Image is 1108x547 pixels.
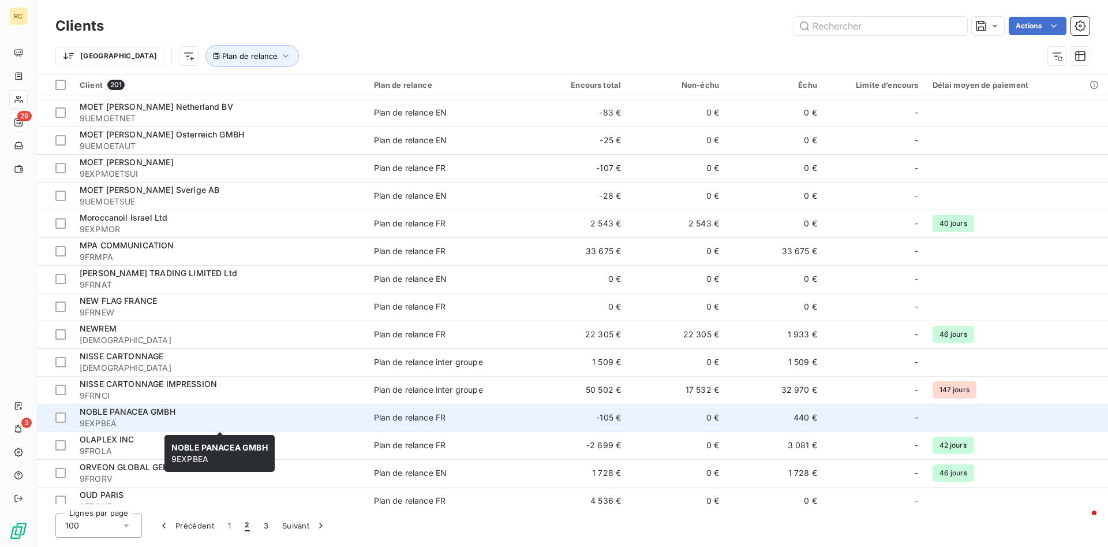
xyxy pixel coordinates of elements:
button: [GEOGRAPHIC_DATA] [55,47,164,65]
button: Suivant [275,513,334,538]
span: 9FRMPA [80,251,360,263]
td: 0 € [726,265,824,293]
div: Encours total [537,80,621,90]
td: 1 509 € [530,348,628,376]
button: 3 [257,513,275,538]
td: 0 € [726,126,824,154]
td: 0 € [628,154,726,182]
td: 22 305 € [530,321,628,348]
td: 17 532 € [628,376,726,404]
span: MOET [PERSON_NAME] [80,157,174,167]
span: ORVEON GLOBAL GERMANY Gmbh [80,462,219,472]
span: 9FRNAT [80,279,360,291]
td: 32 970 € [726,376,824,404]
td: -2 699 € [530,431,628,459]
div: Plan de relance EN [374,467,447,479]
td: 0 € [530,293,628,321]
td: 0 € [628,265,726,293]
div: Plan de relance FR [374,218,446,229]
td: 0 € [726,293,824,321]
span: - [915,162,918,174]
span: - [915,440,918,451]
span: 3 [21,418,32,428]
span: 9FROLA [80,445,360,457]
span: 9EXPMOETSUI [80,168,360,180]
td: -25 € [530,126,628,154]
span: 9FRNEW [80,307,360,318]
td: 0 € [628,126,726,154]
td: 0 € [530,265,628,293]
span: 147 jours [933,381,976,399]
td: 3 081 € [726,431,824,459]
span: - [915,412,918,423]
td: 1 509 € [726,348,824,376]
td: 0 € [628,237,726,265]
span: 46 jours [933,464,974,482]
td: -107 € [530,154,628,182]
td: 0 € [628,459,726,487]
td: 22 305 € [628,321,726,348]
span: NISSE CARTONNAGE IMPRESSION [80,379,217,389]
span: MOET [PERSON_NAME] Netherland BV [80,102,233,111]
span: 9FRNCI [80,390,360,401]
div: Plan de relance FR [374,440,446,451]
span: 9FRORV [80,473,360,485]
span: - [915,301,918,312]
td: 0 € [628,293,726,321]
span: 201 [107,80,125,90]
span: Client [80,80,103,90]
button: Précédent [151,513,221,538]
td: 0 € [726,210,824,237]
input: Rechercher [794,17,967,35]
td: 0 € [628,431,726,459]
div: Plan de relance inter groupe [374,384,483,396]
td: -83 € [530,99,628,126]
span: NOBLE PANACEA GMBH [80,407,175,416]
span: 29 [17,111,32,121]
td: 1 728 € [726,459,824,487]
span: - [915,384,918,396]
button: Plan de relance [205,45,299,67]
td: 4 536 € [530,487,628,515]
span: 42 jours [933,437,974,454]
div: Plan de relance FR [374,329,446,340]
td: 0 € [726,154,824,182]
td: 1 933 € [726,321,824,348]
div: Plan de relance EN [374,273,447,285]
span: 9EXPBEA [171,442,268,464]
span: Moroccanoil Israel Ltd [80,213,167,222]
button: Actions [1009,17,1066,35]
td: 2 543 € [628,210,726,237]
td: 33 675 € [726,237,824,265]
div: Plan de relance FR [374,495,446,507]
td: 0 € [628,182,726,210]
div: Plan de relance FR [374,245,446,257]
span: MOET [PERSON_NAME] Sverige AB [80,185,219,195]
span: 9FROUD [80,501,360,512]
td: 1 728 € [530,459,628,487]
span: NEW FLAG FRANCE [80,296,157,306]
span: - [915,245,918,257]
span: 9UEMOETSUE [80,196,360,207]
span: 9UEMOETAUT [80,140,360,152]
td: 50 502 € [530,376,628,404]
div: Non-échu [635,80,719,90]
div: Plan de relance FR [374,412,446,423]
div: RC [9,7,28,25]
span: - [915,495,918,507]
td: 0 € [628,487,726,515]
div: Plan de relance EN [374,135,447,146]
div: Plan de relance EN [374,190,447,202]
td: -28 € [530,182,628,210]
img: Logo LeanPay [9,522,28,540]
span: - [915,135,918,146]
td: 0 € [726,182,824,210]
td: 0 € [726,99,824,126]
span: - [915,273,918,285]
span: [PERSON_NAME] TRADING LIMITED Ltd [80,268,237,278]
span: - [915,467,918,479]
span: OUD PARIS [80,490,123,500]
td: 2 543 € [530,210,628,237]
span: 2 [245,520,249,531]
h3: Clients [55,16,104,36]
